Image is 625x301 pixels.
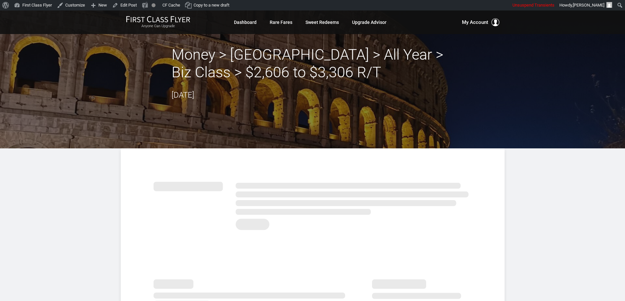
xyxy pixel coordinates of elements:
[512,3,554,8] span: Unsuspend Transients
[234,16,257,28] a: Dashboard
[172,90,194,100] time: [DATE]
[305,16,339,28] a: Sweet Redeems
[573,3,604,8] span: [PERSON_NAME]
[270,16,292,28] a: Rare Fares
[462,18,499,26] button: My Account
[126,24,190,28] small: Anyone Can Upgrade
[126,16,190,29] a: First Class FlyerAnyone Can Upgrade
[462,18,488,26] span: My Account
[172,46,454,81] h2: Money > [GEOGRAPHIC_DATA] > All Year > Biz Class > $2,606 to $3,306 R/T
[126,16,190,23] img: First Class Flyer
[352,16,386,28] a: Upgrade Advisor
[154,175,472,234] img: summary.svg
